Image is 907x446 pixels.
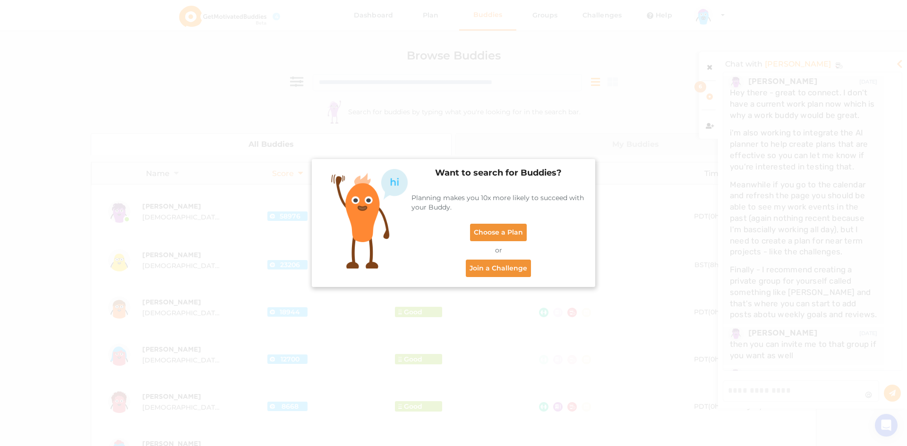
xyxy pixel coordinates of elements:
div: or [411,245,585,255]
a: Join a Challenge [466,260,531,277]
p: Planning makes you 10x more likely to succeed with your Buddy. [411,193,585,211]
a: Choose a Plan [470,223,527,241]
img: WelcomeBuddy.dd93bf25.png [331,169,408,269]
div: Want to search for Buddies? [411,168,585,178]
